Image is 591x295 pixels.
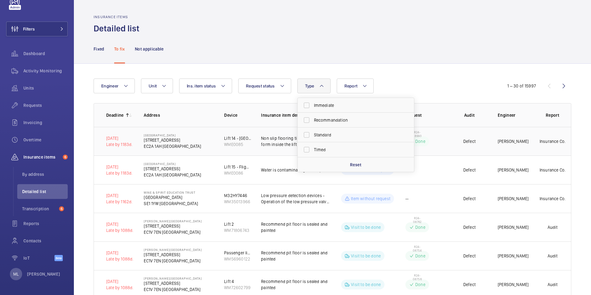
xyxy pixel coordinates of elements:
h1: Detailed list [94,23,143,34]
span: Invoicing [23,119,68,126]
span: -- [405,196,408,202]
span: R24-08756 [411,273,423,281]
p: [STREET_ADDRESS] [144,280,202,286]
span: Recommandation [314,117,399,123]
button: Engineer [94,79,135,93]
span: 6 [63,155,68,160]
div: WME0086 [224,170,251,176]
div: 1 – 30 of 15997 [507,83,536,89]
span: Timed [314,147,399,153]
p: Audit [548,281,558,288]
p: Recommend pit floor is sealed and painted [261,278,331,291]
p: Defect [463,253,476,259]
p: [DATE] [106,135,133,141]
p: Visit to be done [351,224,381,230]
span: By address [22,171,68,177]
p: Visit to be done [351,281,381,288]
p: [GEOGRAPHIC_DATA] [144,133,201,137]
p: Low pressure detection devices - Operation of the low pressure valve (4;14) due toinconclusive ev... [261,192,331,205]
div: WM35013966 [224,199,250,205]
span: R24-08990 [411,130,423,138]
p: Fixed [94,46,104,52]
p: Report [538,112,567,118]
div: Lift 15 - Flight Club [224,164,251,170]
span: Requests [23,102,68,108]
p: EC2A 1AH [GEOGRAPHIC_DATA] [144,172,201,178]
p: Defect [463,167,476,173]
p: [GEOGRAPHIC_DATA] [144,194,198,200]
p: [PERSON_NAME][GEOGRAPHIC_DATA] [144,219,202,223]
p: Audit [548,253,558,259]
p: [STREET_ADDRESS] [144,137,201,143]
p: Defect [463,224,476,230]
span: Type [305,83,314,88]
p: Done [415,224,425,230]
button: Type [297,79,331,93]
p: [PERSON_NAME] [498,138,529,144]
p: Defect [463,138,476,144]
p: EC1V 7EN [GEOGRAPHIC_DATA] [144,229,202,235]
span: Engineer [101,83,119,88]
p: SE1 1YW [GEOGRAPHIC_DATA] [144,200,198,207]
button: Report [337,79,374,93]
div: Late by 1088d. [106,256,134,262]
span: Insurance items [23,154,60,160]
p: To fix [114,46,125,52]
p: [STREET_ADDRESS] [144,166,201,172]
p: Item without request [351,196,390,202]
p: Done [415,138,425,144]
p: [DATE] [106,164,133,170]
div: WM72602799 [224,285,251,291]
p: Non slip flooring tiles are missing form inside the lift car [261,135,331,147]
p: [DATE] [106,278,134,285]
p: [PERSON_NAME] [498,281,529,288]
span: Units [23,85,68,91]
button: Unit [141,79,173,93]
p: Done [415,281,425,288]
p: [DATE] [106,221,134,227]
p: [DATE] [106,250,134,256]
p: Engineer [498,112,534,118]
span: Ins. item status [187,83,216,88]
button: Filters [6,22,68,36]
div: WME0085 [224,141,251,147]
p: Audit [548,224,558,230]
p: Insurance Co. [540,167,565,173]
span: Immediate [314,102,399,108]
div: Late by 1088d. [106,227,134,233]
span: Reports [23,220,68,227]
p: Reset [350,162,361,168]
h2: Insurance items [94,15,143,19]
div: M32HY7446 [224,192,250,199]
p: Not applicable [135,46,164,52]
div: Late by 1088d. [106,285,134,291]
div: Lift 2 [224,221,249,227]
div: WM56960122 [224,256,251,262]
p: Audit [455,112,484,118]
p: Address [144,112,214,118]
span: Standard [314,132,399,138]
div: Lift 4 [224,278,251,285]
p: [PERSON_NAME][GEOGRAPHIC_DATA] [144,248,202,252]
p: [PERSON_NAME] [498,224,529,230]
p: ML [13,271,19,277]
span: Dashboard [23,51,68,57]
span: Unit [149,83,157,88]
button: Ins. item status [179,79,232,93]
div: Late by 1183d. [106,170,133,176]
span: Filters [23,26,35,32]
p: [PERSON_NAME] [498,167,529,173]
p: [PERSON_NAME] [498,253,529,259]
span: Overtime [23,137,68,143]
p: Water is contaminating the lift pit [261,167,331,173]
p: Insurance Co. [540,138,565,144]
p: EC1V 7EN [GEOGRAPHIC_DATA] [144,286,202,293]
p: [PERSON_NAME][GEOGRAPHIC_DATA] [144,277,202,280]
p: Wine & Spirit Education Trust [144,191,198,194]
span: R24-08754 [411,245,423,252]
span: Detailed list [22,188,68,195]
p: Insurance Co. [540,196,565,202]
span: IoT [23,255,54,261]
p: Done [415,253,425,259]
span: Activity Monitoring [23,68,68,74]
